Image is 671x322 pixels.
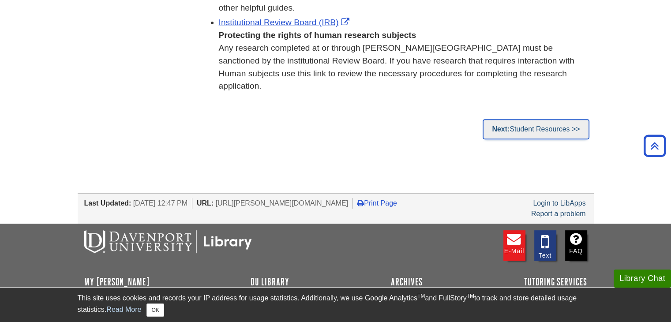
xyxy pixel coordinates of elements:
[197,199,214,207] span: URL:
[467,293,474,299] sup: TM
[614,270,671,288] button: Library Chat
[524,277,587,287] a: Tutoring Services
[641,140,669,152] a: Back to Top
[219,29,594,93] div: Any research completed at or through [PERSON_NAME][GEOGRAPHIC_DATA] must be sanctioned by the ins...
[534,230,556,261] a: Text
[483,119,589,139] a: Next:Student Resources >>
[357,199,364,206] i: Print Page
[106,306,141,313] a: Read More
[133,199,187,207] span: [DATE] 12:47 PM
[78,293,594,317] div: This site uses cookies and records your IP address for usage statistics. Additionally, we use Goo...
[417,293,425,299] sup: TM
[533,199,585,207] a: Login to LibApps
[219,30,416,40] strong: Protecting the rights of human research subjects
[391,277,423,287] a: Archives
[146,303,164,317] button: Close
[531,210,586,217] a: Report a problem
[219,18,352,27] a: Link opens in new window
[84,199,131,207] span: Last Updated:
[503,230,525,261] a: E-mail
[216,199,349,207] span: [URL][PERSON_NAME][DOMAIN_NAME]
[251,277,289,287] a: DU Library
[84,230,252,253] img: DU Libraries
[565,230,587,261] a: FAQ
[84,277,150,287] a: My [PERSON_NAME]
[357,199,397,207] a: Print Page
[492,125,510,133] strong: Next:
